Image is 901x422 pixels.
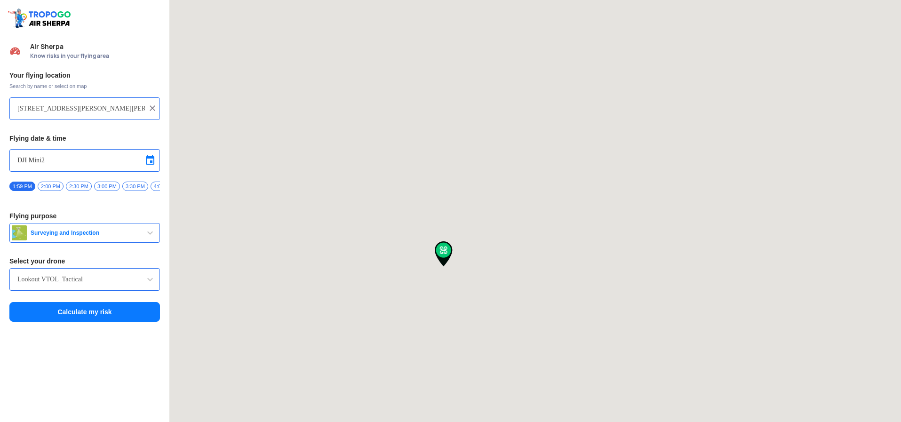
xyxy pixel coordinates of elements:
span: 3:00 PM [94,182,120,191]
h3: Flying purpose [9,213,160,219]
h3: Your flying location [9,72,160,79]
span: Air Sherpa [30,43,160,50]
img: Risk Scores [9,45,21,56]
button: Surveying and Inspection [9,223,160,243]
input: Search by name or Brand [17,274,152,285]
span: 2:30 PM [66,182,92,191]
img: ic_tgdronemaps.svg [7,7,74,29]
span: 2:00 PM [38,182,64,191]
input: Select Date [17,155,152,166]
button: Calculate my risk [9,302,160,322]
img: survey.png [12,225,27,240]
h3: Flying date & time [9,135,160,142]
input: Search your flying location [17,103,145,114]
span: Search by name or select on map [9,82,160,90]
img: ic_close.png [148,104,157,113]
h3: Select your drone [9,258,160,264]
span: Know risks in your flying area [30,52,160,60]
span: 3:30 PM [122,182,148,191]
span: 4:00 PM [151,182,176,191]
span: 1:59 PM [9,182,35,191]
span: Surveying and Inspection [27,229,144,237]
